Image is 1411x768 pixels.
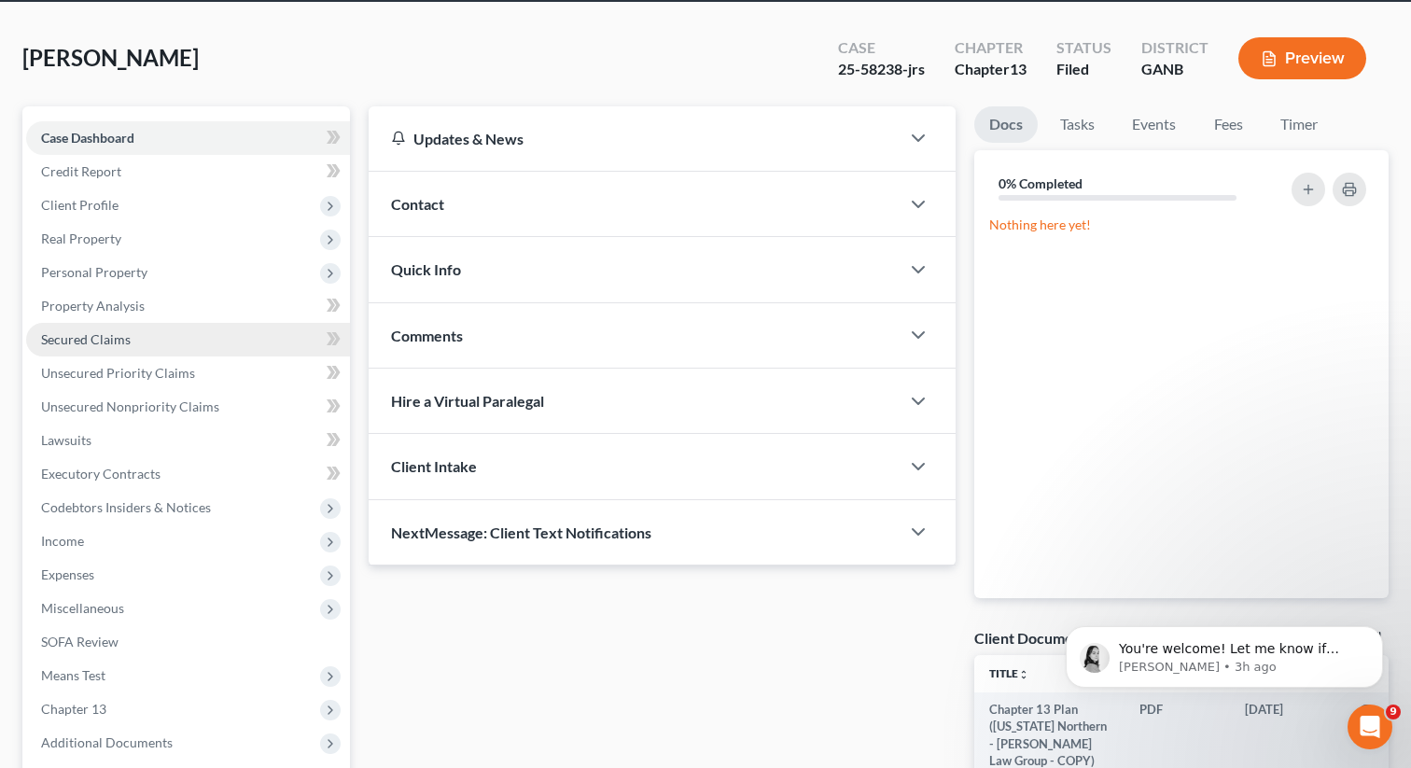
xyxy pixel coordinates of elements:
[38,468,313,507] div: Statement of Financial Affairs - Payments Made in the Last 90 days
[195,282,248,301] div: • 3h ago
[155,629,219,642] span: Messages
[200,30,237,67] img: Profile image for Lindsey
[27,415,346,453] button: Search for help
[974,628,1094,648] div: Client Documents
[38,235,335,255] div: Recent message
[1056,59,1111,80] div: Filed
[38,342,312,362] div: Send us a message
[391,195,444,213] span: Contact
[26,155,350,189] a: Credit Report
[41,432,91,448] span: Lawsuits
[838,37,925,59] div: Case
[391,392,544,410] span: Hire a Virtual Paralegal
[1141,37,1208,59] div: District
[391,524,651,541] span: NextMessage: Client Text Notifications
[37,133,336,164] p: Hi there!
[41,365,195,381] span: Unsecured Priority Claims
[41,629,83,642] span: Home
[26,289,350,323] a: Property Analysis
[1056,37,1111,59] div: Status
[41,197,119,213] span: Client Profile
[391,457,477,475] span: Client Intake
[296,629,326,642] span: Help
[41,701,106,717] span: Chapter 13
[26,424,350,457] a: Lawsuits
[41,566,94,582] span: Expenses
[41,499,211,515] span: Codebtors Insiders & Notices
[1386,705,1401,719] span: 9
[838,59,925,80] div: 25-58238-jrs
[41,667,105,683] span: Means Test
[41,130,134,146] span: Case Dashboard
[999,175,1083,191] strong: 0% Completed
[83,282,191,301] div: [PERSON_NAME]
[41,533,84,549] span: Income
[26,457,350,491] a: Executory Contracts
[989,216,1374,234] p: Nothing here yet!
[38,263,76,300] img: Profile image for Lindsey
[271,30,308,67] img: Profile image for James
[1045,106,1110,143] a: Tasks
[83,264,502,279] span: You're welcome! Let me know if anything else comes up!
[38,362,312,382] div: We typically reply in a few hours
[321,30,355,63] div: Close
[19,327,355,398] div: Send us a messageWe typically reply in a few hours
[41,734,173,750] span: Additional Documents
[391,260,461,278] span: Quick Info
[974,106,1038,143] a: Docs
[1117,106,1191,143] a: Events
[27,460,346,514] div: Statement of Financial Affairs - Payments Made in the Last 90 days
[41,466,161,482] span: Executory Contracts
[26,323,350,356] a: Secured Claims
[391,129,877,148] div: Updates & News
[1010,60,1027,77] span: 13
[20,247,354,316] div: Profile image for LindseyYou're welcome! Let me know if anything else comes up![PERSON_NAME]•3h ago
[38,556,313,576] div: Amendments
[41,398,219,414] span: Unsecured Nonpriority Claims
[955,37,1027,59] div: Chapter
[1265,106,1333,143] a: Timer
[26,390,350,424] a: Unsecured Nonpriority Claims
[1348,705,1392,749] iframe: Intercom live chat
[27,549,346,583] div: Amendments
[37,164,336,196] p: How can we help?
[41,230,121,246] span: Real Property
[955,59,1027,80] div: Chapter
[38,522,313,541] div: Attorney's Disclosure of Compensation
[27,514,346,549] div: Attorney's Disclosure of Compensation
[41,298,145,314] span: Property Analysis
[19,219,355,317] div: Recent messageProfile image for LindseyYou're welcome! Let me know if anything else comes up![PER...
[41,634,119,649] span: SOFA Review
[38,425,151,444] span: Search for help
[1018,669,1029,680] i: unfold_more
[235,30,272,67] img: Profile image for Emma
[41,600,124,616] span: Miscellaneous
[41,163,121,179] span: Credit Report
[989,666,1029,680] a: Titleunfold_more
[41,331,131,347] span: Secured Claims
[26,121,350,155] a: Case Dashboard
[41,264,147,280] span: Personal Property
[1141,59,1208,80] div: GANB
[26,356,350,390] a: Unsecured Priority Claims
[1238,37,1366,79] button: Preview
[391,327,463,344] span: Comments
[249,582,373,657] button: Help
[37,40,162,60] img: logo
[1038,587,1411,718] iframe: Intercom notifications message
[1198,106,1258,143] a: Fees
[22,44,199,71] span: [PERSON_NAME]
[124,582,248,657] button: Messages
[26,625,350,659] a: SOFA Review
